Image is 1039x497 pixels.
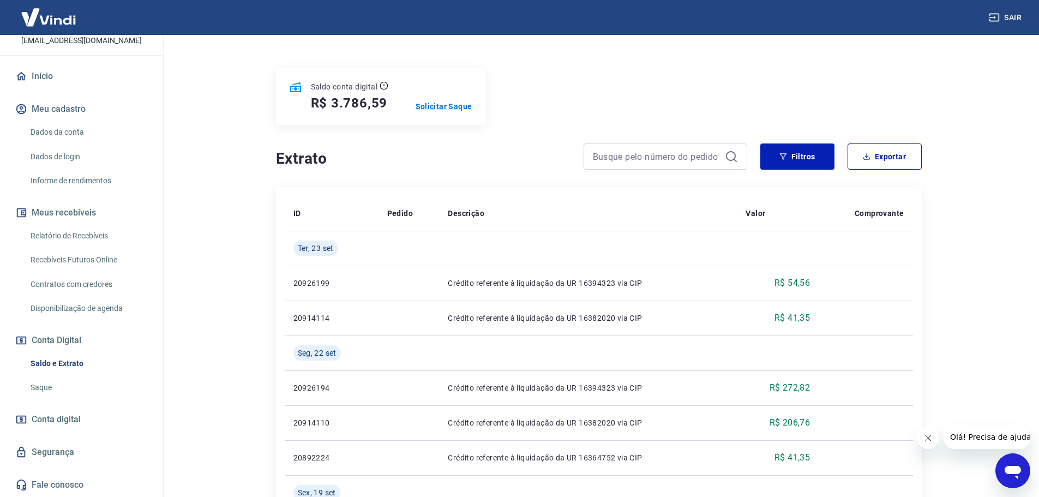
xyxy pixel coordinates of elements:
[855,208,904,219] p: Comprovante
[293,452,370,463] p: 20892224
[26,273,150,296] a: Contratos com credores
[774,451,810,464] p: R$ 41,35
[311,94,388,112] h5: R$ 3.786,59
[448,382,728,393] p: Crédito referente à liquidação da UR 16394323 via CIP
[944,425,1030,449] iframe: Mensagem da empresa
[293,313,370,324] p: 20914114
[13,408,150,432] a: Conta digital
[13,440,150,464] a: Segurança
[293,208,301,219] p: ID
[774,312,810,325] p: R$ 41,35
[987,8,1026,28] button: Sair
[13,328,150,352] button: Conta Digital
[448,278,728,289] p: Crédito referente à liquidação da UR 16394323 via CIP
[13,64,150,88] a: Início
[26,225,150,247] a: Relatório de Recebíveis
[448,452,728,463] p: Crédito referente à liquidação da UR 16364752 via CIP
[13,1,84,34] img: Vindi
[26,249,150,271] a: Recebíveis Futuros Online
[298,243,334,254] span: Ter, 23 set
[26,352,150,375] a: Saldo e Extrato
[293,382,370,393] p: 20926194
[13,473,150,497] a: Fale conosco
[293,417,370,428] p: 20914110
[13,97,150,121] button: Meu cadastro
[416,101,472,112] a: Solicitar Saque
[26,297,150,320] a: Disponibilização de agenda
[770,381,810,394] p: R$ 272,82
[311,81,378,92] p: Saldo conta digital
[387,208,413,219] p: Pedido
[593,148,720,165] input: Busque pelo número do pedido
[26,146,150,168] a: Dados de login
[276,148,570,170] h4: Extrato
[770,416,810,429] p: R$ 206,76
[774,277,810,290] p: R$ 54,56
[448,208,484,219] p: Descrição
[26,170,150,192] a: Informe de rendimentos
[917,427,939,449] iframe: Fechar mensagem
[848,143,922,170] button: Exportar
[293,278,370,289] p: 20926199
[995,453,1030,488] iframe: Botão para abrir a janela de mensagens
[7,8,92,16] span: Olá! Precisa de ajuda?
[448,313,728,324] p: Crédito referente à liquidação da UR 16382020 via CIP
[298,348,337,358] span: Seg, 22 set
[746,208,765,219] p: Valor
[26,376,150,399] a: Saque
[32,412,81,427] span: Conta digital
[760,143,834,170] button: Filtros
[13,201,150,225] button: Meus recebíveis
[21,35,142,46] p: [EMAIL_ADDRESS][DOMAIN_NAME]
[448,417,728,428] p: Crédito referente à liquidação da UR 16382020 via CIP
[26,121,150,143] a: Dados da conta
